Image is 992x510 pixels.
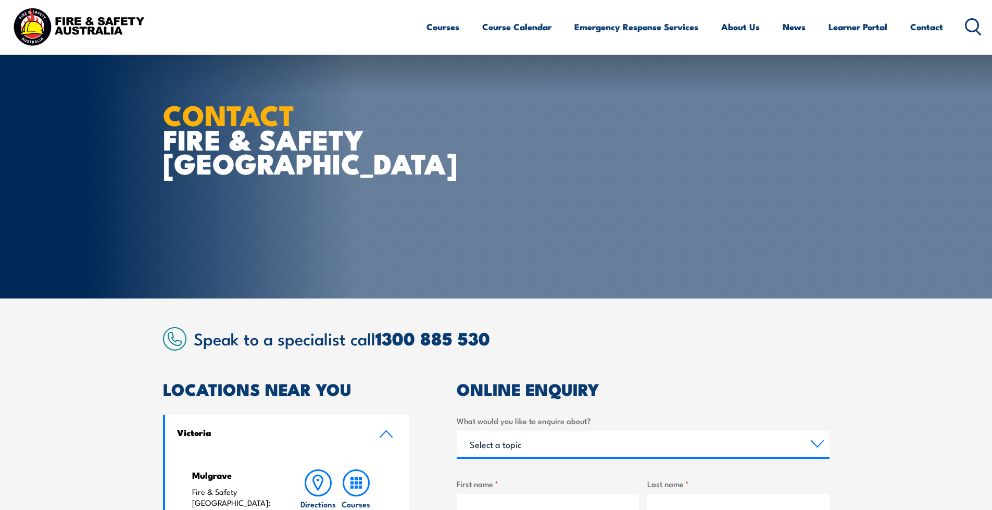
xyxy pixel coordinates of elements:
a: Victoria [165,415,410,453]
a: News [783,13,806,41]
a: 1300 885 530 [375,324,490,352]
a: Contact [910,13,943,41]
label: First name [457,478,639,490]
h6: Courses [342,499,370,509]
a: About Us [721,13,760,41]
label: Last name [647,478,830,490]
label: What would you like to enquire about? [457,415,830,427]
strong: CONTACT [163,92,295,135]
h4: Victoria [177,427,363,438]
h4: Mulgrave [192,469,279,481]
a: Emergency Response Services [574,13,698,41]
h1: FIRE & SAFETY [GEOGRAPHIC_DATA] [163,102,420,175]
h2: Speak to a specialist call [194,329,830,347]
a: Course Calendar [482,13,551,41]
a: Learner Portal [828,13,887,41]
h2: LOCATIONS NEAR YOU [163,381,410,396]
h6: Directions [300,499,336,509]
a: Courses [426,13,459,41]
h2: ONLINE ENQUIRY [457,381,830,396]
